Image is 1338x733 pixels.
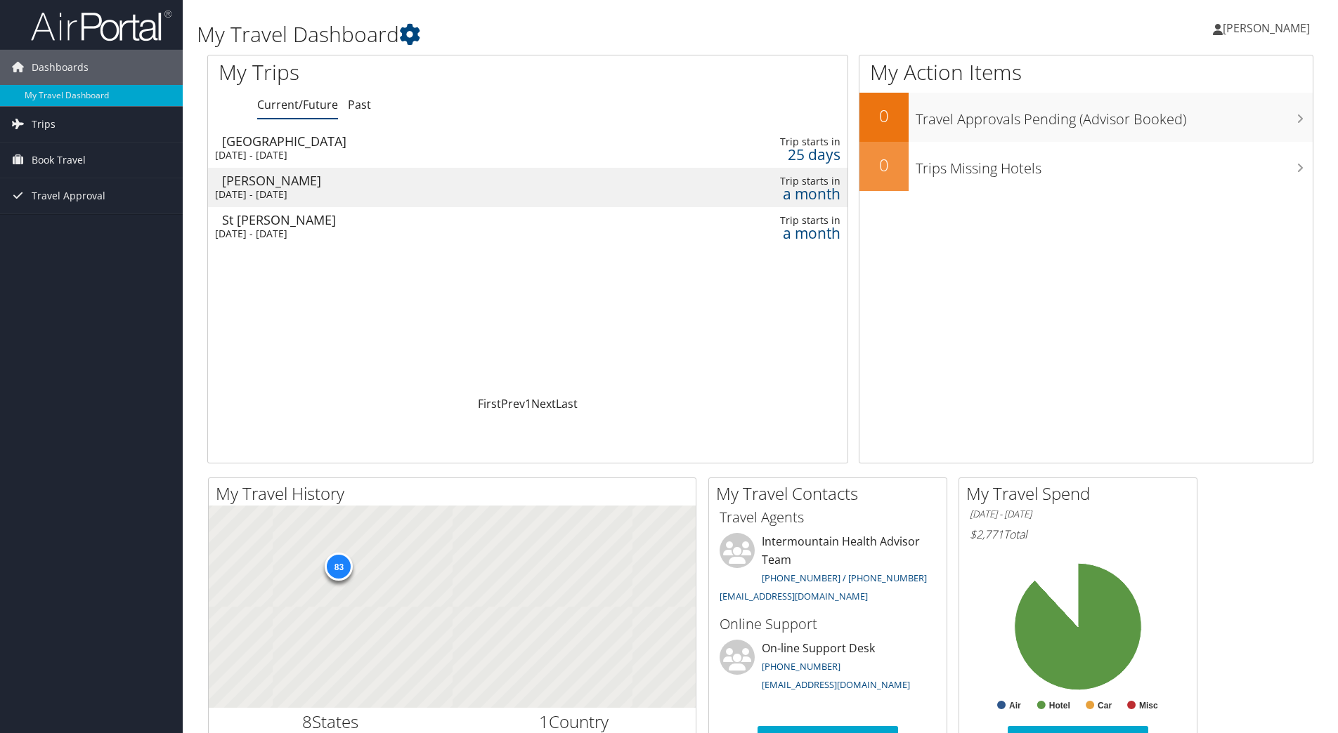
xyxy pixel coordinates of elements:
span: Dashboards [32,50,89,85]
text: Car [1098,701,1112,711]
a: [PERSON_NAME] [1213,7,1324,49]
a: Current/Future [257,97,338,112]
h3: Travel Approvals Pending (Advisor Booked) [916,103,1313,129]
text: Air [1009,701,1021,711]
div: Trip starts in [688,214,840,227]
div: Trip starts in [688,175,840,187]
img: airportal-logo.png [31,9,171,42]
div: [DATE] - [DATE] [215,188,595,201]
a: [PHONE_NUMBER] / [PHONE_NUMBER] [762,572,927,584]
span: $2,771 [970,527,1003,542]
h2: 0 [859,153,909,177]
h2: 0 [859,104,909,128]
h2: My Travel History [216,482,696,506]
a: 0Travel Approvals Pending (Advisor Booked) [859,93,1313,142]
a: Last [556,396,578,411]
a: First [478,396,501,411]
h1: My Travel Dashboard [197,20,948,49]
div: [GEOGRAPHIC_DATA] [222,135,602,147]
h2: My Travel Contacts [716,482,947,506]
text: Hotel [1049,701,1070,711]
div: [DATE] - [DATE] [215,227,595,240]
span: [PERSON_NAME] [1223,20,1310,36]
a: Prev [501,396,525,411]
span: 8 [302,710,312,733]
h1: My Action Items [859,58,1313,87]
h3: Online Support [720,614,936,634]
div: [DATE] - [DATE] [215,149,595,161]
a: 0Trips Missing Hotels [859,142,1313,191]
a: [EMAIL_ADDRESS][DOMAIN_NAME] [720,590,868,602]
h6: Total [970,527,1186,542]
span: Book Travel [32,143,86,178]
h1: My Trips [219,58,571,87]
h6: [DATE] - [DATE] [970,508,1186,521]
h3: Trips Missing Hotels [916,152,1313,178]
h2: My Travel Spend [966,482,1197,506]
a: [PHONE_NUMBER] [762,660,840,673]
a: [EMAIL_ADDRESS][DOMAIN_NAME] [762,678,910,691]
div: a month [688,187,840,200]
div: 83 [325,553,353,581]
li: Intermountain Health Advisor Team [713,533,943,608]
div: Trip starts in [688,136,840,148]
div: 25 days [688,148,840,161]
span: 1 [539,710,549,733]
li: On-line Support Desk [713,640,943,697]
a: Next [531,396,556,411]
div: a month [688,227,840,239]
span: Travel Approval [32,178,105,213]
div: St [PERSON_NAME] [222,213,602,226]
h3: Travel Agents [720,508,936,527]
span: Trips [32,107,56,142]
a: 1 [525,396,531,411]
div: [PERSON_NAME] [222,174,602,187]
text: Misc [1139,701,1158,711]
a: Past [348,97,371,112]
